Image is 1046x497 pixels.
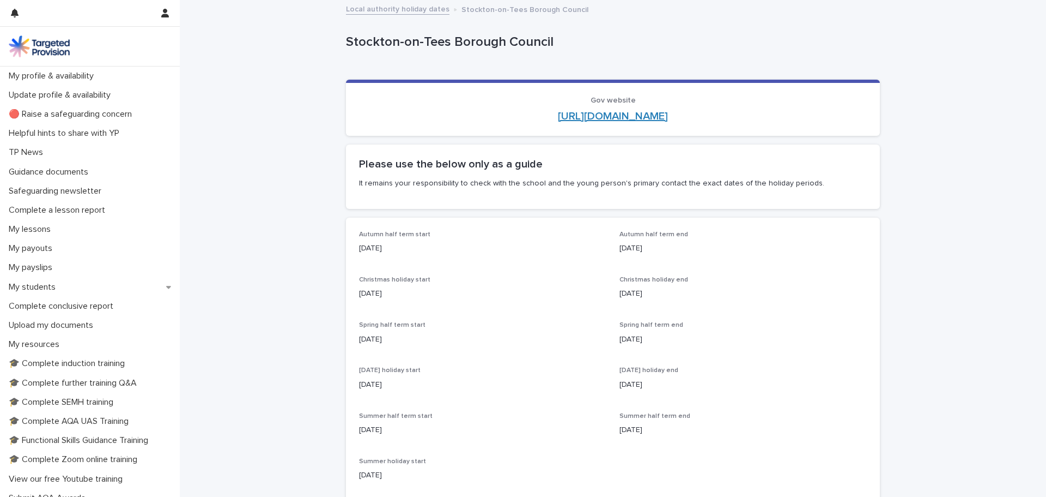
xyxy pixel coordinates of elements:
p: TP News [4,147,52,158]
p: 🎓 Functional Skills Guidance Training [4,435,157,446]
p: Upload my documents [4,320,102,331]
span: Summer holiday start [359,458,426,465]
p: Safeguarding newsletter [4,186,110,196]
p: 🎓 Complete AQA UAS Training [4,416,137,427]
a: Local authority holiday dates [346,2,449,15]
p: My students [4,282,64,292]
p: Stockton-on-Tees Borough Council [461,3,588,15]
img: M5nRWzHhSzIhMunXDL62 [9,35,70,57]
p: Update profile & availability [4,90,119,100]
p: My profile & availability [4,71,102,81]
p: [DATE] [619,379,867,391]
p: [DATE] [619,334,867,345]
p: [DATE] [359,243,606,254]
span: Spring half term end [619,322,683,328]
span: [DATE] holiday end [619,367,678,374]
span: Christmas holiday end [619,277,688,283]
p: [DATE] [359,288,606,300]
p: Complete conclusive report [4,301,122,312]
p: My resources [4,339,68,350]
p: Guidance documents [4,167,97,177]
span: [DATE] holiday start [359,367,421,374]
span: Christmas holiday start [359,277,430,283]
h2: Please use the below only as a guide [359,158,867,171]
p: [DATE] [359,334,606,345]
p: 🎓 Complete SEMH training [4,397,122,408]
span: Spring half term start [359,322,425,328]
p: [DATE] [359,379,606,391]
span: Summer half term start [359,413,433,420]
span: Autumn half term end [619,231,688,238]
p: My payouts [4,243,61,254]
span: Summer half term end [619,413,690,420]
p: [DATE] [619,243,867,254]
p: My lessons [4,224,59,235]
p: [DATE] [359,470,606,481]
p: 🎓 Complete further training Q&A [4,378,145,388]
p: [DATE] [619,424,867,436]
p: Helpful hints to share with YP [4,128,128,139]
a: [URL][DOMAIN_NAME] [558,111,668,122]
p: 🎓 Complete Zoom online training [4,454,146,465]
p: My payslips [4,262,61,273]
p: Stockton-on-Tees Borough Council [346,34,875,50]
p: It remains your responsibility to check with the school and the young person's primary contact th... [359,178,867,188]
p: 🎓 Complete induction training [4,358,133,369]
p: View our free Youtube training [4,474,131,484]
span: Autumn half term start [359,231,430,238]
p: 🔴 Raise a safeguarding concern [4,109,141,119]
p: Complete a lesson report [4,205,114,215]
span: Gov website [591,97,636,104]
p: [DATE] [619,288,867,300]
p: [DATE] [359,424,606,436]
